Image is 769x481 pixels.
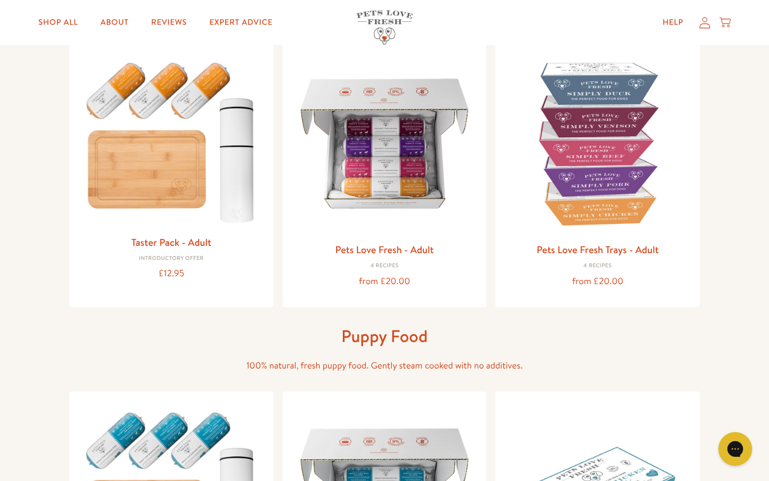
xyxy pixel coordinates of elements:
[504,51,691,237] img: Pets Love Fresh Trays - Adult
[292,51,478,237] img: Pets Love Fresh - Adult
[204,325,565,347] h1: Puppy Food
[78,266,265,281] div: £12.95
[713,428,758,470] iframe: Gorgias live chat messenger
[29,11,87,34] a: Shop All
[142,11,196,34] a: Reviews
[247,359,523,372] span: 100% natural, fresh puppy food. Gently steam cooked with no additives.
[504,274,691,289] div: from £20.00
[91,11,137,34] a: About
[292,263,478,269] div: 4 Recipes
[78,51,265,229] img: Taster Pack - Adult
[200,11,281,34] a: Expert Advice
[335,242,433,257] a: Pets Love Fresh - Adult
[356,10,413,44] img: Pets Love Fresh
[78,255,265,262] div: Introductory Offer
[654,11,692,34] a: Help
[292,274,478,289] div: from £20.00
[131,235,211,249] a: Taster Pack - Adult
[504,263,691,269] div: 4 Recipes
[536,242,659,257] a: Pets Love Fresh Trays - Adult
